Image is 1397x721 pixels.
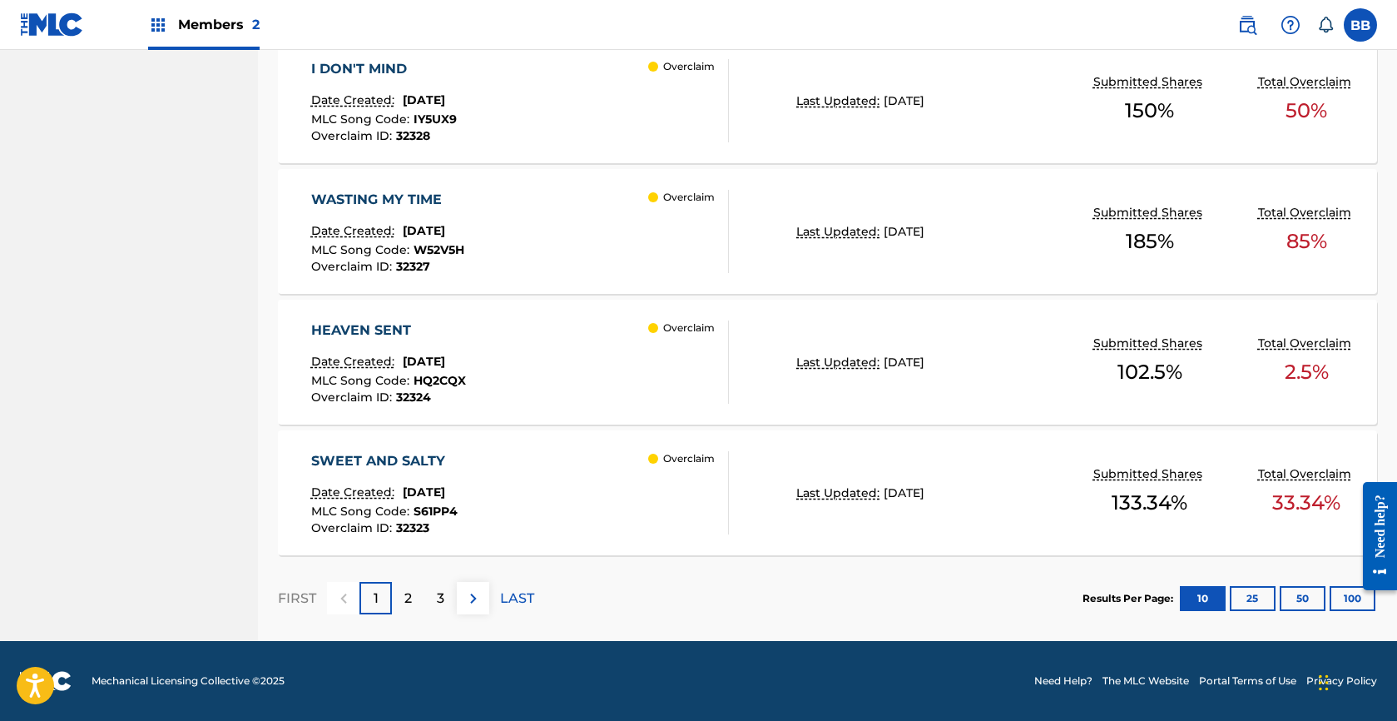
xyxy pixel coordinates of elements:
span: [DATE] [403,485,445,500]
p: Date Created: [311,222,399,240]
p: Date Created: [311,353,399,370]
iframe: Chat Widget [1314,641,1397,721]
p: Last Updated: [796,223,884,241]
span: [DATE] [403,92,445,107]
a: Need Help? [1034,674,1092,689]
span: 32324 [396,390,431,405]
p: Overclaim [663,59,715,74]
img: MLC Logo [20,12,84,37]
div: User Menu [1344,8,1377,42]
span: [DATE] [884,224,924,239]
button: 10 [1180,586,1226,611]
span: Members [178,15,260,34]
span: [DATE] [403,354,445,369]
span: Overclaim ID : [311,259,396,274]
p: Total Overclaim [1258,73,1355,91]
p: Total Overclaim [1258,204,1355,221]
a: HEAVEN SENTDate Created:[DATE]MLC Song Code:HQ2CQXOverclaim ID:32324 OverclaimLast Updated:[DATE]... [278,300,1377,425]
p: Overclaim [663,451,715,466]
span: 32323 [396,520,429,535]
span: IY5UX9 [414,112,457,127]
div: Notifications [1317,17,1334,33]
span: HQ2CQX [414,373,466,388]
div: SWEET AND SALTY [311,451,458,471]
p: Last Updated: [796,92,884,110]
p: FIRST [278,589,316,609]
span: Overclaim ID : [311,520,396,535]
p: Results Per Page: [1082,591,1177,606]
span: MLC Song Code : [311,373,414,388]
p: Overclaim [663,190,715,205]
a: The MLC Website [1102,674,1189,689]
p: LAST [500,589,534,609]
span: MLC Song Code : [311,112,414,127]
img: Top Rightsholders [148,15,168,35]
span: 2.5 % [1285,357,1329,387]
span: 85 % [1286,226,1327,256]
p: Last Updated: [796,354,884,371]
p: Submitted Shares [1093,335,1206,352]
p: Last Updated: [796,485,884,502]
p: Total Overclaim [1258,335,1355,352]
img: search [1237,15,1257,35]
span: 2 [252,17,260,32]
span: 32327 [396,259,430,274]
p: 3 [437,589,444,609]
span: W52V5H [414,242,464,257]
a: Public Search [1231,8,1264,42]
span: Overclaim ID : [311,128,396,143]
iframe: Resource Center [1350,469,1397,603]
span: [DATE] [884,485,924,500]
img: right [463,589,483,609]
p: Submitted Shares [1093,465,1206,483]
span: MLC Song Code : [311,242,414,257]
span: 102.5 % [1117,357,1182,387]
p: Total Overclaim [1258,465,1355,483]
p: Date Created: [311,92,399,109]
p: Date Created: [311,484,399,501]
div: HEAVEN SENT [311,321,466,341]
div: WASTING MY TIME [311,190,464,210]
a: Privacy Policy [1306,674,1377,689]
a: SWEET AND SALTYDate Created:[DATE]MLC Song Code:S61PP4Overclaim ID:32323 OverclaimLast Updated:[D... [278,430,1377,555]
p: 1 [374,589,379,609]
a: WASTING MY TIMEDate Created:[DATE]MLC Song Code:W52V5HOverclaim ID:32327 OverclaimLast Updated:[D... [278,169,1377,294]
span: [DATE] [884,355,924,370]
span: 150 % [1125,96,1174,126]
span: [DATE] [884,93,924,108]
img: help [1281,15,1300,35]
a: I DON'T MINDDate Created:[DATE]MLC Song Code:IY5UX9Overclaim ID:32328 OverclaimLast Updated:[DATE... [278,38,1377,163]
button: 100 [1330,586,1375,611]
div: I DON'T MIND [311,59,457,79]
span: 50 % [1286,96,1327,126]
span: 32328 [396,128,430,143]
p: Submitted Shares [1093,73,1206,91]
span: Overclaim ID : [311,390,396,405]
p: Submitted Shares [1093,204,1206,221]
span: S61PP4 [414,504,458,519]
a: Portal Terms of Use [1199,674,1296,689]
p: Overclaim [663,321,715,336]
span: MLC Song Code : [311,504,414,519]
div: Drag [1319,658,1329,708]
button: 25 [1230,586,1276,611]
span: 133.34 % [1112,488,1187,518]
span: Mechanical Licensing Collective © 2025 [92,674,285,689]
p: 2 [404,589,412,609]
img: logo [20,671,72,691]
span: 33.34 % [1272,488,1340,518]
span: [DATE] [403,223,445,238]
span: 185 % [1126,226,1174,256]
div: Help [1274,8,1307,42]
button: 50 [1280,586,1325,611]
